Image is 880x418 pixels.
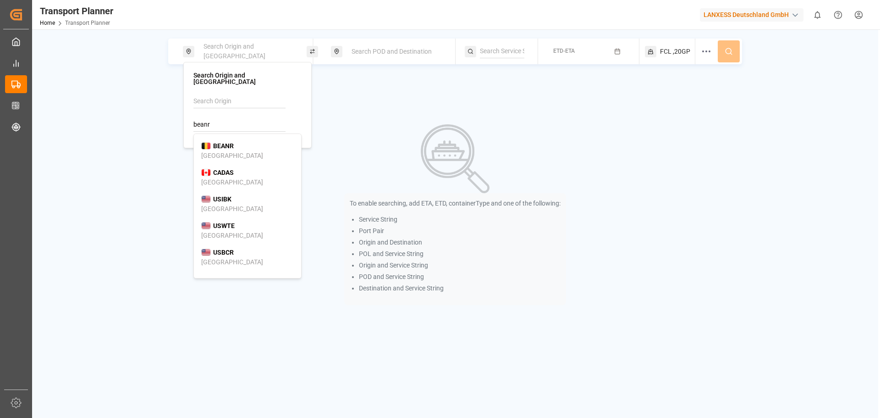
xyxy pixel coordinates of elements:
div: [GEOGRAPHIC_DATA] [201,257,263,267]
img: country [201,142,211,150]
span: FCL [660,47,671,56]
button: show 0 new notifications [807,5,828,25]
b: USIBK [213,195,231,203]
b: CADAS [213,169,234,176]
div: [GEOGRAPHIC_DATA] [201,151,263,161]
input: Search POL [193,118,286,132]
span: ETD-ETA [553,48,575,54]
li: POD and Service String [359,272,561,282]
div: Transport Planner [40,4,113,18]
img: country [201,249,211,256]
a: Home [40,20,55,26]
div: LANXESS Deutschland GmbH [700,8,803,22]
h4: Search Origin and [GEOGRAPHIC_DATA] [193,72,302,85]
span: Search Origin and [GEOGRAPHIC_DATA] [203,43,265,60]
img: Search [421,124,489,193]
p: To enable searching, add ETA, ETD, containerType and one of the following: [350,199,561,208]
b: USWTE [213,222,235,229]
input: Search Service String [480,45,524,58]
div: [GEOGRAPHIC_DATA] [201,231,263,240]
button: LANXESS Deutschland GmbH [700,6,807,23]
button: Help Center [828,5,848,25]
div: [GEOGRAPHIC_DATA] [201,178,263,187]
li: Port Pair [359,226,561,236]
div: [GEOGRAPHIC_DATA] [201,204,263,214]
b: USBCR [213,249,234,256]
span: ,20GP [673,47,690,56]
li: Origin and Destination [359,238,561,247]
li: Destination and Service String [359,284,561,293]
li: Origin and Service String [359,261,561,270]
li: Service String [359,215,561,224]
li: POL and Service String [359,249,561,259]
input: Search Origin [193,95,286,108]
span: Search POD and Destination [352,48,432,55]
b: BEANR [213,142,234,150]
img: country [201,222,211,229]
button: ETD-ETA [544,43,633,61]
img: country [201,195,211,203]
img: country [201,169,211,176]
